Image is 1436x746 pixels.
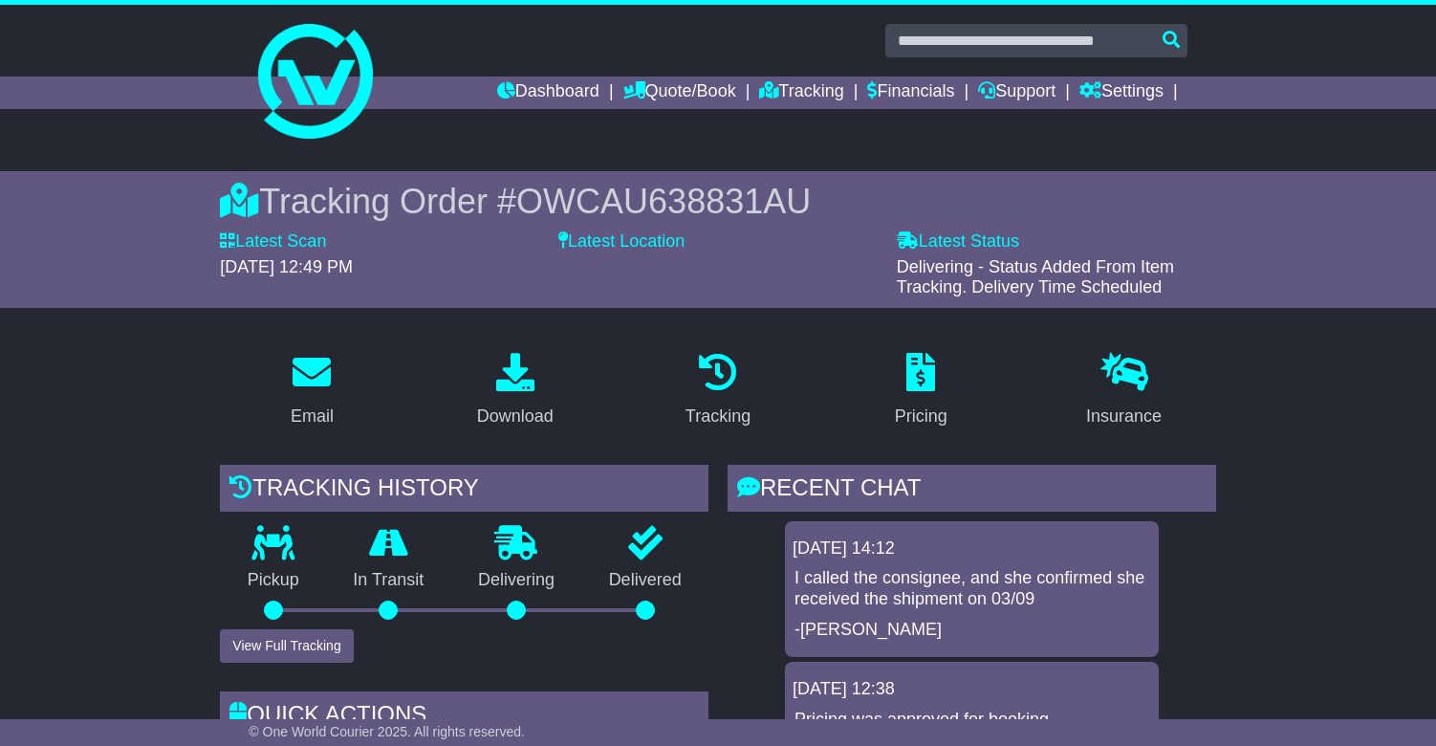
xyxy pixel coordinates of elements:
a: Tracking [673,346,763,436]
label: Latest Status [897,231,1019,252]
div: RECENT CHAT [728,465,1216,516]
div: [DATE] 12:38 [793,679,1151,700]
p: Delivering [451,570,582,591]
p: Pickup [220,570,326,591]
label: Latest Location [558,231,685,252]
div: Insurance [1086,404,1162,429]
div: Tracking [685,404,751,429]
p: -[PERSON_NAME] [794,620,1149,641]
div: Pricing [895,404,947,429]
label: Latest Scan [220,231,326,252]
a: Settings [1079,77,1164,109]
span: OWCAU638831AU [516,182,811,221]
div: Download [477,404,554,429]
button: View Full Tracking [220,629,353,663]
div: Email [291,404,334,429]
div: Tracking history [220,465,708,516]
p: I called the consignee, and she confirmed she received the shipment on 03/09 [794,568,1149,609]
a: Support [978,77,1055,109]
a: Email [278,346,346,436]
a: Tracking [759,77,843,109]
span: Delivering - Status Added From Item Tracking. Delivery Time Scheduled [897,257,1174,297]
a: Quote/Book [623,77,736,109]
div: Tracking Order # [220,181,1215,222]
a: Pricing [882,346,960,436]
a: Financials [867,77,954,109]
div: [DATE] 14:12 [793,538,1151,559]
p: In Transit [326,570,451,591]
a: Download [465,346,566,436]
a: Dashboard [497,77,599,109]
span: © One World Courier 2025. All rights reserved. [249,724,525,739]
span: [DATE] 12:49 PM [220,257,353,276]
div: Quick Actions [220,691,708,743]
p: Delivered [581,570,708,591]
a: Insurance [1074,346,1174,436]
